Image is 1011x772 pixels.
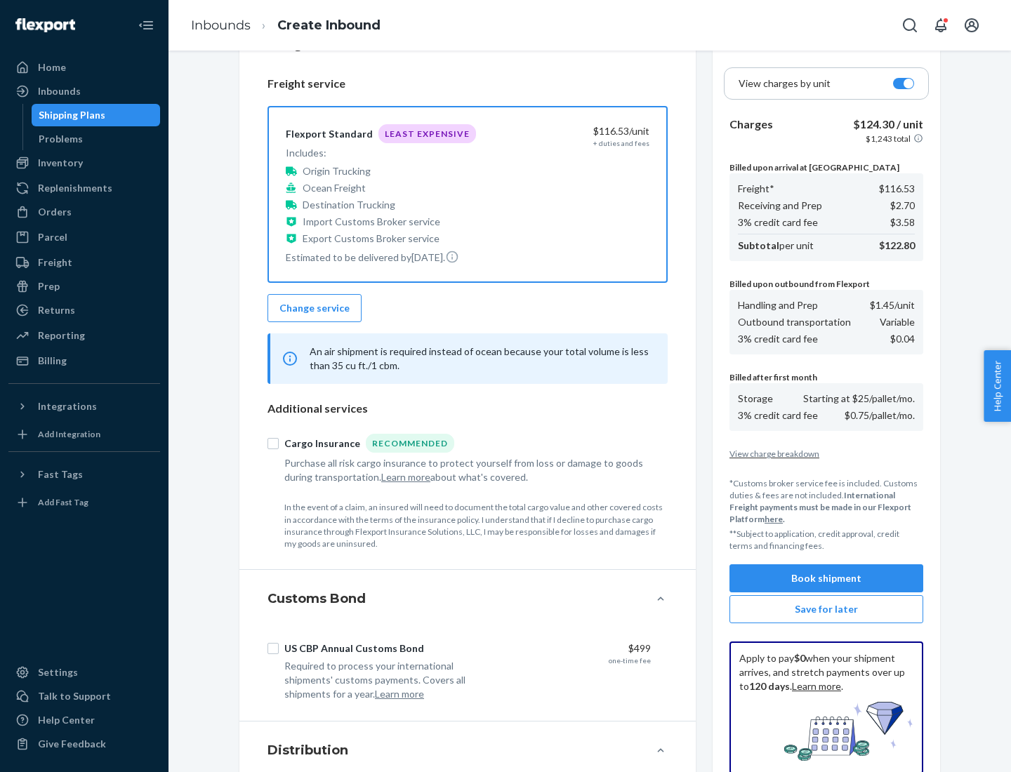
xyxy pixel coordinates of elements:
[853,117,923,133] p: $124.30 / unit
[890,215,915,229] p: $3.58
[765,514,783,524] a: here
[879,182,915,196] p: $116.53
[749,680,790,692] b: 120 days
[8,80,160,102] a: Inbounds
[866,133,911,145] p: $1,243 total
[729,278,923,290] p: Billed upon outbound from Flexport
[8,152,160,174] a: Inventory
[284,659,494,701] div: Required to process your international shipments' customs payments. Covers all shipments for a year.
[8,661,160,684] a: Settings
[8,324,160,347] a: Reporting
[38,84,81,98] div: Inbounds
[8,709,160,731] a: Help Center
[505,641,651,655] div: $499
[8,685,160,707] a: Talk to Support
[38,156,83,170] div: Inventory
[870,298,915,312] p: $1.45 /unit
[8,177,160,199] a: Replenishments
[38,230,67,244] div: Parcel
[38,279,60,293] div: Prep
[303,198,395,212] p: Destination Trucking
[38,428,100,440] div: Add Integration
[38,328,85,342] div: Reporting
[267,76,668,92] p: Freight service
[38,713,95,727] div: Help Center
[381,470,430,484] button: Learn more
[277,18,381,33] a: Create Inbound
[503,124,649,138] div: $116.53 /unit
[286,250,476,265] p: Estimated to be delivered by [DATE] .
[39,108,105,122] div: Shipping Plans
[8,491,160,514] a: Add Fast Tag
[303,164,371,178] p: Origin Trucking
[927,11,955,39] button: Open notifications
[984,350,1011,422] button: Help Center
[739,76,831,91] p: View charges by unit
[38,354,67,368] div: Billing
[609,655,651,665] div: one-time fee
[803,392,915,406] p: Starting at $25/pallet/mo.
[729,117,773,131] b: Charges
[729,528,923,552] p: **Subject to application, credit approval, credit terms and financing fees.
[303,232,440,246] p: Export Customs Broker service
[366,434,454,453] div: Recommended
[593,138,649,148] div: + duties and fees
[38,737,106,751] div: Give Feedback
[132,11,160,39] button: Close Navigation
[738,239,814,253] p: per unit
[267,438,279,449] input: Cargo InsuranceRecommended
[303,215,440,229] p: Import Customs Broker service
[38,303,75,317] div: Returns
[738,182,774,196] p: Freight*
[729,477,923,526] p: *Customs broker service fee is included. Customs duties & fees are not included.
[32,104,161,126] a: Shipping Plans
[738,315,851,329] p: Outbound transportation
[890,332,915,346] p: $0.04
[8,733,160,755] button: Give Feedback
[8,201,160,223] a: Orders
[8,275,160,298] a: Prep
[15,18,75,32] img: Flexport logo
[8,350,160,372] a: Billing
[38,255,72,269] div: Freight
[8,299,160,321] a: Returns
[738,199,822,213] p: Receiving and Prep
[286,146,476,160] p: Includes:
[879,239,915,253] p: $122.80
[180,5,392,46] ol: breadcrumbs
[267,590,366,608] h4: Customs Bond
[38,665,78,679] div: Settings
[729,371,923,383] p: Billed after first month
[739,651,913,693] p: Apply to pay when your shipment arrives, and stretch payments over up to . .
[8,463,160,486] button: Fast Tags
[284,456,651,484] div: Purchase all risk cargo insurance to protect yourself from loss or damage to goods during transpo...
[729,161,923,173] p: Billed upon arrival at [GEOGRAPHIC_DATA]
[38,399,97,413] div: Integrations
[38,205,72,219] div: Orders
[738,332,818,346] p: 3% credit card fee
[284,501,668,550] p: In the event of a claim, an insured will need to document the total cargo value and other covered...
[32,128,161,150] a: Problems
[267,741,348,759] h4: Distribution
[38,60,66,74] div: Home
[310,345,651,373] p: An air shipment is required instead of ocean because your total volume is less than 35 cu ft./1 cbm.
[284,437,360,451] div: Cargo Insurance
[794,652,805,664] b: $0
[267,294,362,322] button: Change service
[738,392,773,406] p: Storage
[729,564,923,592] button: Book shipment
[896,11,924,39] button: Open Search Box
[8,251,160,274] a: Freight
[39,132,83,146] div: Problems
[284,641,424,655] div: US CBP Annual Customs Bond
[375,687,424,701] button: Learn more
[729,595,923,623] button: Save for later
[738,215,818,229] p: 3% credit card fee
[303,181,366,195] p: Ocean Freight
[38,689,111,703] div: Talk to Support
[38,467,83,481] div: Fast Tags
[38,496,88,508] div: Add Fast Tag
[191,18,251,33] a: Inbounds
[267,401,668,417] p: Additional services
